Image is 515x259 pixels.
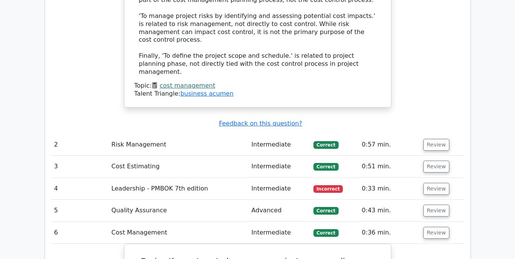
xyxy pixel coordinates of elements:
td: Intermediate [249,178,311,200]
td: 2 [51,134,108,156]
td: 5 [51,200,108,222]
td: Advanced [249,200,311,222]
td: Cost Management [108,222,249,244]
span: Correct [313,163,338,171]
button: Review [423,227,449,239]
td: 0:57 min. [359,134,420,156]
td: 0:51 min. [359,156,420,178]
span: Incorrect [313,185,343,193]
div: Talent Triangle: [134,82,381,98]
td: 0:43 min. [359,200,420,222]
td: 0:36 min. [359,222,420,244]
td: 0:33 min. [359,178,420,200]
span: Correct [313,141,338,149]
td: Quality Assurance [108,200,249,222]
a: Feedback on this question? [219,120,302,127]
a: cost management [160,82,215,89]
button: Review [423,205,449,217]
td: 4 [51,178,108,200]
td: Leadership - PMBOK 7th edition [108,178,249,200]
td: Intermediate [249,222,311,244]
div: Topic: [134,82,381,90]
button: Review [423,161,449,173]
button: Review [423,183,449,195]
td: Intermediate [249,156,311,178]
button: Review [423,139,449,151]
td: Cost Estimating [108,156,249,178]
a: business acumen [180,90,233,97]
td: 6 [51,222,108,244]
td: 3 [51,156,108,178]
span: Correct [313,229,338,237]
span: Correct [313,207,338,215]
td: Risk Management [108,134,249,156]
td: Intermediate [249,134,311,156]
